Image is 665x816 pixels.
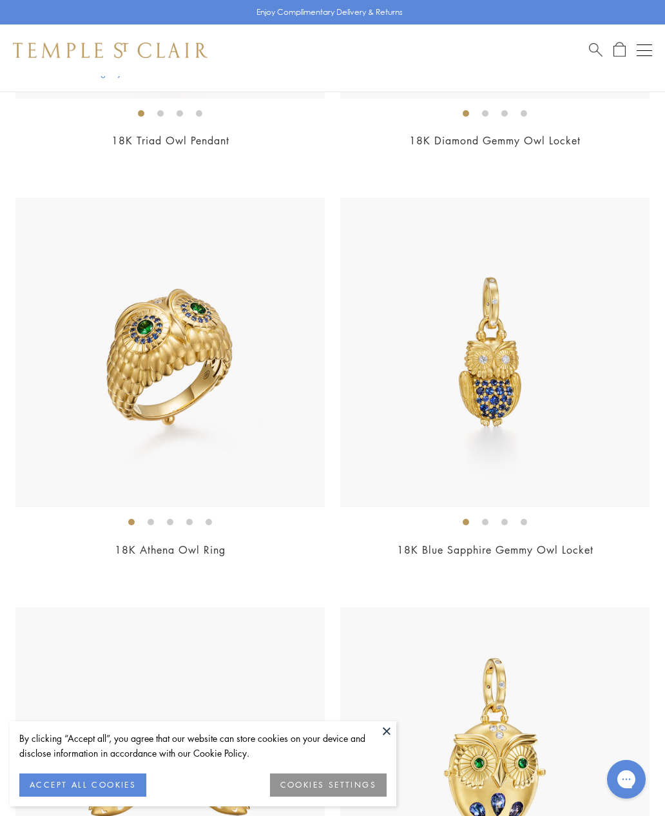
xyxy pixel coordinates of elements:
[589,42,602,58] a: Search
[270,773,387,797] button: COOKIES SETTINGS
[19,731,387,761] div: By clicking “Accept all”, you agree that our website can store cookies on your device and disclos...
[13,43,207,58] img: Temple St. Clair
[340,198,650,507] img: P36186-OWLLOCBS
[637,43,652,58] button: Open navigation
[601,755,652,803] iframe: Gorgias live chat messenger
[111,133,229,148] a: 18K Triad Owl Pendant
[409,133,581,148] a: 18K Diamond Gemmy Owl Locket
[613,42,626,58] a: Open Shopping Bag
[115,543,226,557] a: 18K Athena Owl Ring
[256,6,403,19] p: Enjoy Complimentary Delivery & Returns
[397,543,593,557] a: 18K Blue Sapphire Gemmy Owl Locket
[19,773,146,797] button: ACCEPT ALL COOKIES
[15,198,325,507] img: R36865-OWLTGBS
